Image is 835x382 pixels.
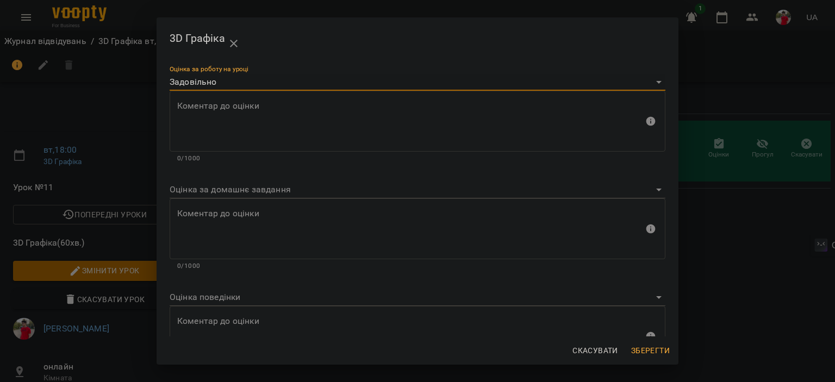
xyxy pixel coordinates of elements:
h2: 3D Графіка [170,26,665,52]
p: 0/1000 [177,261,658,272]
span: Зберегти [631,344,670,357]
button: Зберегти [627,341,674,360]
div: Задовільно [170,74,665,91]
span: Скасувати [572,344,618,357]
div: Максимальна кількість: 1000 символів [170,306,665,379]
button: close [221,30,247,57]
label: Оцінка за роботу на уроці [170,66,248,72]
button: Скасувати [568,341,622,360]
p: 0/1000 [177,153,658,164]
div: Максимальна кількість: 1000 символів [170,198,665,271]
